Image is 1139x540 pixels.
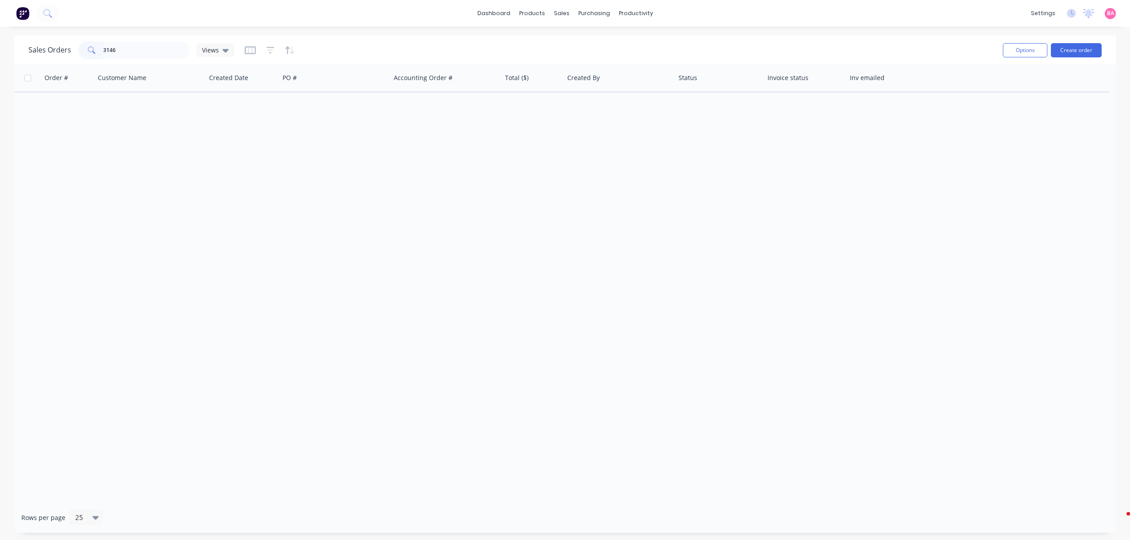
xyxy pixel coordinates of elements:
h1: Sales Orders [28,46,71,54]
span: Rows per page [21,513,65,522]
button: Options [1003,43,1047,57]
div: Created By [567,73,600,82]
iframe: Intercom live chat [1109,510,1130,531]
input: Search... [103,41,190,59]
span: BA [1107,9,1114,17]
div: Status [679,73,697,82]
div: sales [549,7,574,20]
button: Create order [1051,43,1102,57]
a: dashboard [473,7,515,20]
div: productivity [614,7,658,20]
div: Order # [44,73,68,82]
div: Invoice status [767,73,808,82]
div: products [515,7,549,20]
img: Factory [16,7,29,20]
div: Total ($) [505,73,529,82]
div: Created Date [209,73,248,82]
div: Customer Name [98,73,146,82]
div: settings [1026,7,1060,20]
span: Views [202,45,219,55]
div: Accounting Order # [394,73,452,82]
div: PO # [283,73,297,82]
div: Inv emailed [850,73,885,82]
div: purchasing [574,7,614,20]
